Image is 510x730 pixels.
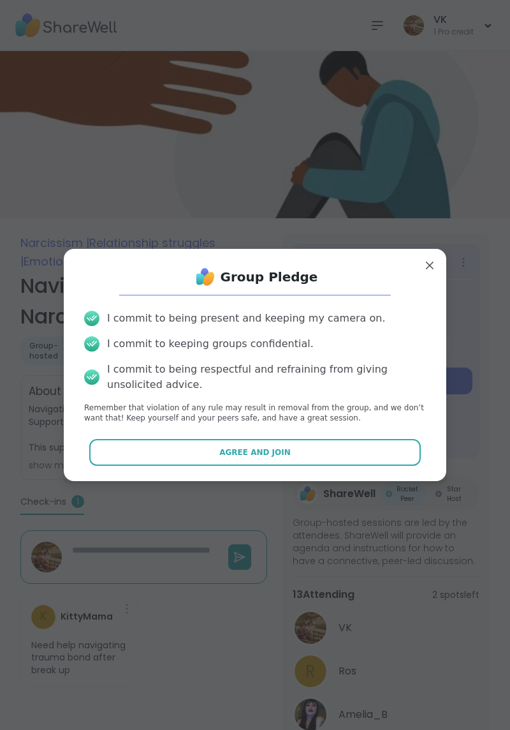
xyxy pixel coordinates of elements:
[107,336,314,352] div: I commit to keeping groups confidential.
[89,439,421,466] button: Agree and Join
[107,311,385,326] div: I commit to being present and keeping my camera on.
[84,403,426,424] p: Remember that violation of any rule may result in removal from the group, and we don’t want that!...
[193,264,218,290] img: ShareWell Logo
[107,362,426,392] div: I commit to being respectful and refraining from giving unsolicited advice.
[219,447,291,458] span: Agree and Join
[221,268,318,286] h1: Group Pledge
